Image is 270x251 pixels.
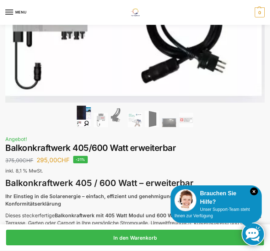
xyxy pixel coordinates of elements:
span: Unser Support-Team steht Ihnen zur Verfügung [174,207,250,218]
bdi: 295,00 [37,156,70,164]
nav: Cart contents [253,7,265,17]
img: TommaTech Vorderseite [145,111,159,127]
div: Brauchen Sie Hilfe? [174,189,258,206]
img: Steckerfertig Plug & Play mit 410 Watt [77,105,91,127]
span: CHF [57,156,70,164]
span: inkl. 8,1 % MwSt. [5,168,43,174]
bdi: 375,00 [5,157,33,163]
img: Nep 600 [94,113,108,127]
img: Customer service [174,189,196,211]
img: Solaranlagen, Speicheranlagen und Energiesparprodukte [126,9,143,16]
img: Balkonkraftwerk 405/600 Watt erweiterbar – Bild 4 [128,113,142,127]
strong: Ihr Einstieg in die Solarenergie – einfach, effizient und genehmigungsfrei! Mit Schweizer Konform... [5,193,222,207]
h1: Balkonkraftwerk 405/600 Watt erweiterbar [5,143,265,153]
button: Menu [5,7,27,18]
span: 0 [255,7,265,17]
span: Angebot! [5,136,27,142]
a: 0 [253,7,265,17]
a: In den Warenkorb [6,230,264,245]
i: Schließen [250,187,258,195]
strong: Balkonkraftwerk mit 405 Watt Modul und 600 Watt Wechselrichter [55,212,217,218]
img: Balkonkraftwerk 405/600 Watt erweiterbar – Bild 6 [162,118,176,127]
img: Anschlusskabel-3meter_schweizer-stecker [111,108,125,127]
span: CHF [22,157,33,163]
strong: Balkonkraftwerk 405 / 600 Watt – erweiterbar [5,178,194,188]
img: Balkonkraftwerk 405/600 Watt erweiterbar – Bild 7 [179,113,193,127]
p: Dieses steckerfertige verwandelt Balkon, Terrasse, Garten oder Carport in Ihre persönliche Stromq... [5,212,265,234]
span: -21% [73,156,88,163]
